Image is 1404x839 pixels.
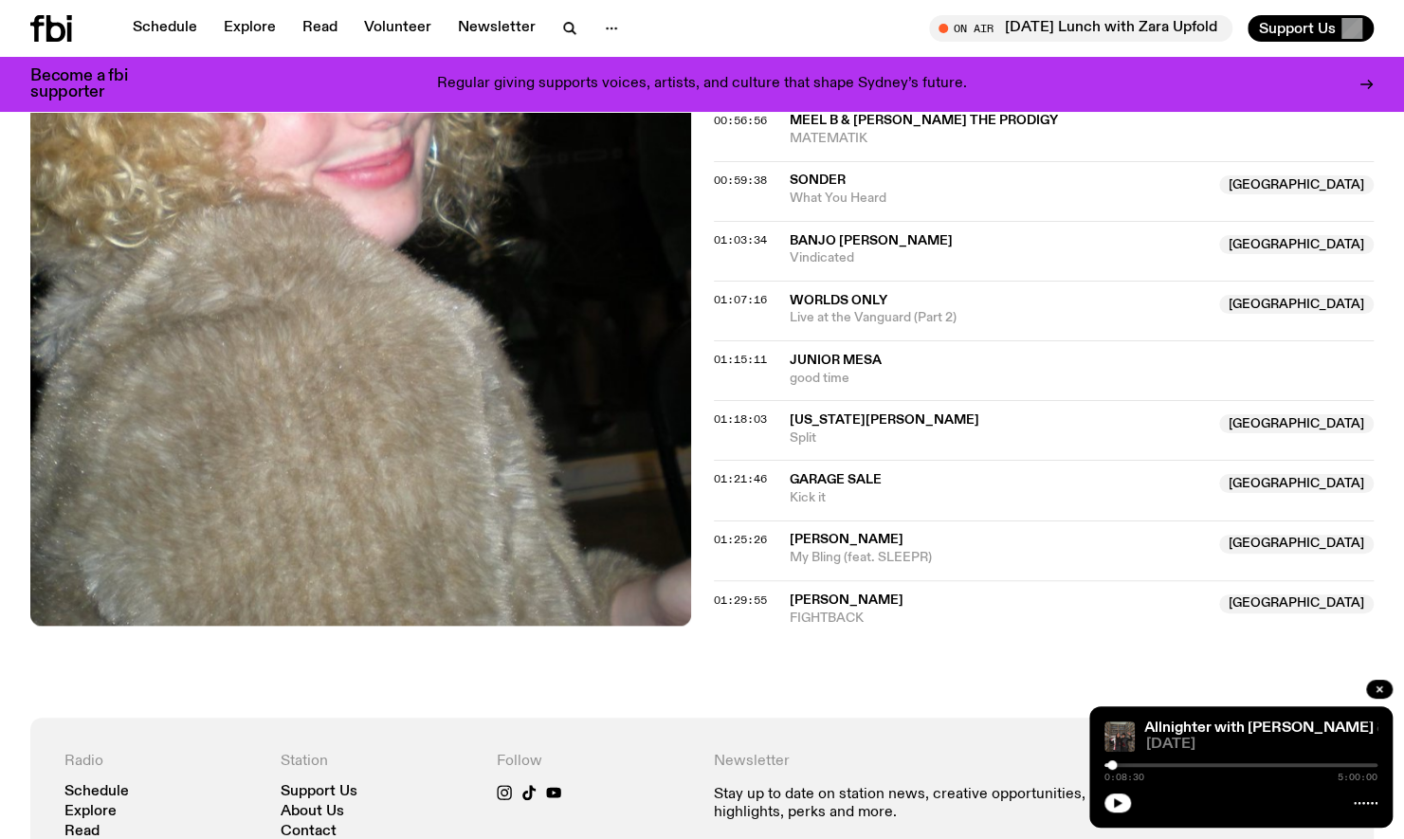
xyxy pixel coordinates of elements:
[281,805,344,819] a: About Us
[64,752,258,770] h4: Radio
[1248,15,1374,42] button: Support Us
[353,15,443,42] a: Volunteer
[790,249,1209,267] span: Vindicated
[1219,235,1374,254] span: [GEOGRAPHIC_DATA]
[790,130,1375,148] span: MATEMATIK
[714,352,767,367] span: 01:15:11
[714,471,767,486] span: 01:21:46
[790,549,1209,567] span: My Bling (feat. SLEEPR)
[790,413,979,427] span: [US_STATE][PERSON_NAME]
[1259,20,1336,37] span: Support Us
[1219,175,1374,194] span: [GEOGRAPHIC_DATA]
[212,15,287,42] a: Explore
[281,785,357,799] a: Support Us
[281,752,474,770] h4: Station
[121,15,209,42] a: Schedule
[714,532,767,547] span: 01:25:26
[291,15,349,42] a: Read
[790,593,903,606] span: [PERSON_NAME]
[790,533,903,546] span: [PERSON_NAME]
[447,15,547,42] a: Newsletter
[281,825,337,839] a: Contact
[790,429,1209,447] span: Split
[497,752,690,770] h4: Follow
[790,489,1209,507] span: Kick it
[714,411,767,427] span: 01:18:03
[714,785,1123,821] p: Stay up to date on station news, creative opportunities, highlights, perks and more.
[64,805,117,819] a: Explore
[1104,773,1144,782] span: 0:08:30
[790,114,1058,127] span: Meel B & [PERSON_NAME] The Prodigy
[437,76,967,93] p: Regular giving supports voices, artists, and culture that shape Sydney’s future.
[714,752,1123,770] h4: Newsletter
[64,825,100,839] a: Read
[1146,738,1377,752] span: [DATE]
[714,292,767,307] span: 01:07:16
[714,232,767,247] span: 01:03:34
[1219,474,1374,493] span: [GEOGRAPHIC_DATA]
[790,294,887,307] span: Worlds Only
[929,15,1232,42] button: On Air[DATE] Lunch with Zara Upfold
[790,309,1209,327] span: Live at the Vanguard (Part 2)
[790,234,953,247] span: Banjo [PERSON_NAME]
[790,473,882,486] span: Garage Sale
[714,173,767,188] span: 00:59:38
[1219,414,1374,433] span: [GEOGRAPHIC_DATA]
[1219,594,1374,613] span: [GEOGRAPHIC_DATA]
[714,113,767,128] span: 00:56:56
[790,609,1209,627] span: FIGHTBACK
[1219,295,1374,314] span: [GEOGRAPHIC_DATA]
[1338,773,1377,782] span: 5:00:00
[64,785,129,799] a: Schedule
[714,592,767,607] span: 01:29:55
[790,354,882,367] span: Junior Mesa
[1219,535,1374,554] span: [GEOGRAPHIC_DATA]
[790,190,1209,208] span: What You Heard
[790,370,1375,388] span: good time
[30,68,152,100] h3: Become a fbi supporter
[790,173,846,187] span: Sonder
